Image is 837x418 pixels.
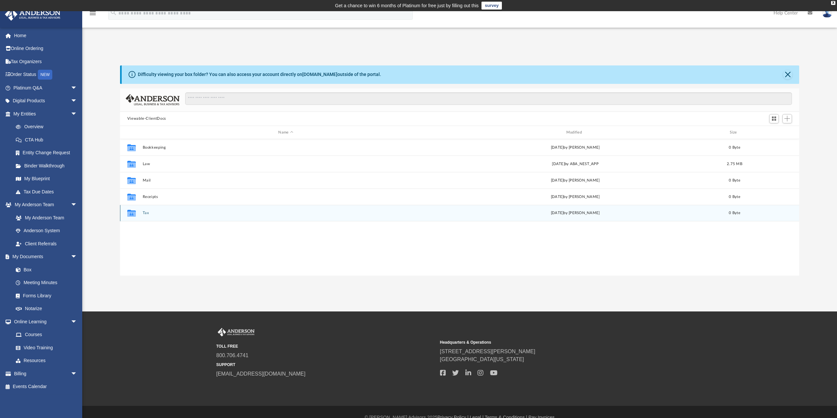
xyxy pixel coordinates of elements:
[822,8,832,18] img: User Pic
[481,2,502,10] a: survey
[769,114,779,123] button: Switch to Grid View
[783,70,792,79] button: Close
[142,195,429,199] button: Receipts
[432,178,718,184] div: [DATE] by [PERSON_NAME]
[9,354,84,367] a: Resources
[5,29,87,42] a: Home
[216,371,306,377] a: [EMAIL_ADDRESS][DOMAIN_NAME]
[71,107,84,121] span: arrow_drop_down
[335,2,479,10] div: Get a chance to win 6 months of Platinum for free just by filling out this
[71,81,84,95] span: arrow_drop_down
[729,211,740,215] span: 0 Byte
[9,341,81,354] a: Video Training
[5,94,87,108] a: Digital Productsarrow_drop_down
[729,146,740,149] span: 0 Byte
[9,224,84,237] a: Anderson System
[302,72,337,77] a: [DOMAIN_NAME]
[216,343,435,349] small: TOLL FREE
[9,289,81,302] a: Forms Library
[432,145,718,151] div: [DATE] by [PERSON_NAME]
[142,178,429,183] button: Mail
[71,315,84,329] span: arrow_drop_down
[71,367,84,381] span: arrow_drop_down
[5,380,87,393] a: Events Calendar
[432,130,719,135] div: Modified
[5,42,87,55] a: Online Ordering
[5,81,87,94] a: Platinum Q&Aarrow_drop_down
[9,211,81,224] a: My Anderson Team
[9,263,81,276] a: Box
[440,357,524,362] a: [GEOGRAPHIC_DATA][US_STATE]
[71,250,84,264] span: arrow_drop_down
[432,210,718,216] div: [DATE] by [PERSON_NAME]
[729,195,740,199] span: 0 Byte
[142,162,429,166] button: Law
[142,211,429,215] button: Tax
[5,367,87,380] a: Billingarrow_drop_down
[38,70,52,80] div: NEW
[831,1,835,5] div: close
[142,130,429,135] div: Name
[440,339,659,345] small: Headquarters & Operations
[9,159,87,172] a: Binder Walkthrough
[127,116,166,122] button: Viewable-ClientDocs
[9,302,84,315] a: Notarize
[185,92,792,105] input: Search files and folders
[216,353,249,358] a: 800.706.4741
[123,130,139,135] div: id
[751,130,797,135] div: id
[721,130,748,135] div: Size
[142,145,429,150] button: Bookkeeping
[5,250,84,263] a: My Documentsarrow_drop_down
[440,349,535,354] a: [STREET_ADDRESS][PERSON_NAME]
[5,315,84,328] a: Online Learningarrow_drop_down
[216,362,435,368] small: SUPPORT
[729,179,740,182] span: 0 Byte
[9,185,87,198] a: Tax Due Dates
[782,114,792,123] button: Add
[120,139,800,275] div: grid
[71,198,84,212] span: arrow_drop_down
[9,133,87,146] a: CTA Hub
[5,107,87,120] a: My Entitiesarrow_drop_down
[9,146,87,160] a: Entity Change Request
[5,68,87,82] a: Order StatusNEW
[9,172,84,185] a: My Blueprint
[89,9,97,17] i: menu
[9,276,84,289] a: Meeting Minutes
[216,328,256,336] img: Anderson Advisors Platinum Portal
[9,237,84,250] a: Client Referrals
[110,9,117,16] i: search
[5,55,87,68] a: Tax Organizers
[89,12,97,17] a: menu
[432,161,718,167] div: [DATE] by ABA_NEST_APP
[9,120,87,134] a: Overview
[9,328,84,341] a: Courses
[727,162,742,166] span: 2.75 MB
[138,71,381,78] div: Difficulty viewing your box folder? You can also access your account directly on outside of the p...
[5,198,84,211] a: My Anderson Teamarrow_drop_down
[71,94,84,108] span: arrow_drop_down
[3,8,62,21] img: Anderson Advisors Platinum Portal
[432,194,718,200] div: [DATE] by [PERSON_NAME]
